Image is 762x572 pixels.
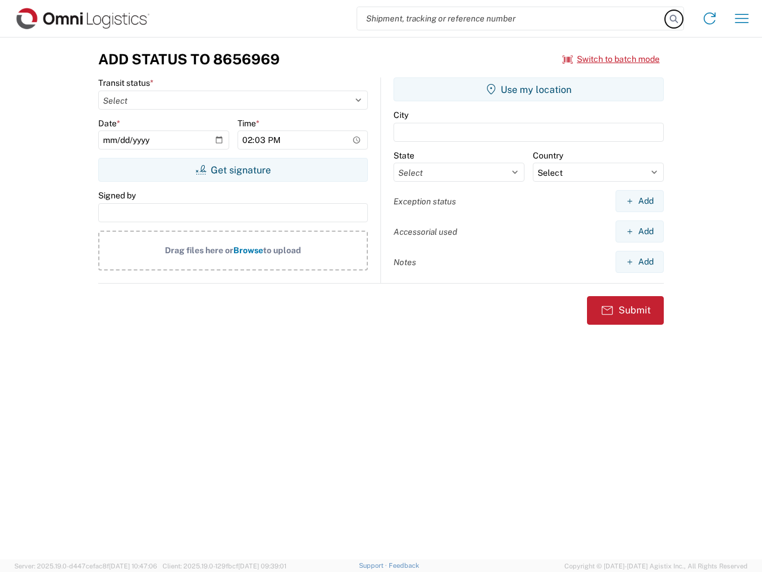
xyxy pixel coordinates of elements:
[533,150,563,161] label: Country
[163,562,286,570] span: Client: 2025.19.0-129fbcf
[394,77,664,101] button: Use my location
[233,245,263,255] span: Browse
[394,196,456,207] label: Exception status
[564,561,748,571] span: Copyright © [DATE]-[DATE] Agistix Inc., All Rights Reserved
[616,251,664,273] button: Add
[357,7,666,30] input: Shipment, tracking or reference number
[98,190,136,201] label: Signed by
[616,190,664,212] button: Add
[394,226,457,237] label: Accessorial used
[616,220,664,243] button: Add
[98,158,368,182] button: Get signature
[98,77,154,88] label: Transit status
[109,562,157,570] span: [DATE] 10:47:06
[359,562,389,569] a: Support
[238,118,260,129] label: Time
[98,118,120,129] label: Date
[263,245,301,255] span: to upload
[238,562,286,570] span: [DATE] 09:39:01
[98,51,280,68] h3: Add Status to 8656969
[394,150,414,161] label: State
[587,296,664,325] button: Submit
[563,49,660,69] button: Switch to batch mode
[165,245,233,255] span: Drag files here or
[394,257,416,268] label: Notes
[389,562,419,569] a: Feedback
[394,110,408,120] label: City
[14,562,157,570] span: Server: 2025.19.0-d447cefac8f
